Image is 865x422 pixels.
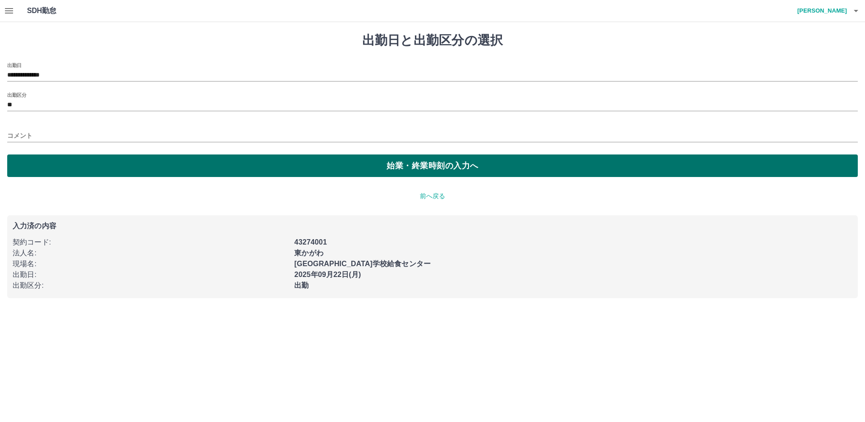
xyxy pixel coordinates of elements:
[7,191,858,201] p: 前へ戻る
[13,280,289,291] p: 出勤区分 :
[294,271,361,278] b: 2025年09月22日(月)
[7,62,22,68] label: 出勤日
[294,260,431,268] b: [GEOGRAPHIC_DATA]学校給食センター
[7,33,858,48] h1: 出勤日と出勤区分の選択
[7,154,858,177] button: 始業・終業時刻の入力へ
[294,281,309,289] b: 出勤
[294,238,327,246] b: 43274001
[13,222,852,230] p: 入力済の内容
[294,249,323,257] b: 東かがわ
[13,237,289,248] p: 契約コード :
[13,259,289,269] p: 現場名 :
[13,269,289,280] p: 出勤日 :
[7,91,26,98] label: 出勤区分
[13,248,289,259] p: 法人名 :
